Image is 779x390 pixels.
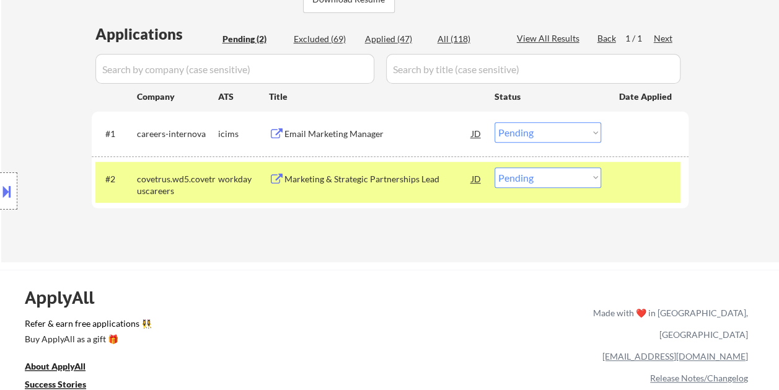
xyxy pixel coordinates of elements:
input: Search by company (case sensitive) [95,54,374,84]
div: Made with ❤️ in [GEOGRAPHIC_DATA], [GEOGRAPHIC_DATA] [588,302,748,345]
u: Success Stories [25,379,86,389]
a: Release Notes/Changelog [650,373,748,383]
a: Refer & earn free applications 👯‍♀️ [25,319,334,332]
div: Date Applied [619,91,674,103]
div: ApplyAll [25,287,108,308]
div: Excluded (69) [294,33,356,45]
a: Buy ApplyAll as a gift 🎁 [25,332,149,348]
a: [EMAIL_ADDRESS][DOMAIN_NAME] [602,351,748,361]
div: JD [470,167,483,190]
u: About ApplyAll [25,361,86,371]
input: Search by title (case sensitive) [386,54,680,84]
div: All (118) [438,33,500,45]
a: About ApplyAll [25,360,103,375]
div: Applied (47) [365,33,427,45]
div: Title [269,91,483,103]
div: Applications [95,27,218,42]
div: Pending (2) [222,33,284,45]
div: JD [470,122,483,144]
div: Back [597,32,617,45]
div: icims [218,128,269,140]
div: Marketing & Strategic Partnerships Lead [284,173,472,185]
div: Next [654,32,674,45]
div: 1 / 1 [625,32,654,45]
div: Buy ApplyAll as a gift 🎁 [25,335,149,343]
div: workday [218,173,269,185]
div: View All Results [517,32,583,45]
div: Status [495,85,601,107]
div: ATS [218,91,269,103]
div: Email Marketing Manager [284,128,472,140]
